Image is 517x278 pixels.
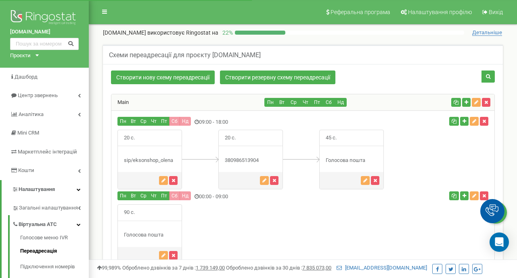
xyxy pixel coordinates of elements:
button: Чт [149,117,159,126]
button: Сб [169,191,180,200]
div: sip/eksonshop_olena [118,157,182,164]
span: Налаштування профілю [408,9,472,15]
a: Переадресація [20,244,89,259]
button: Чт [149,191,159,200]
button: Вт [128,117,138,126]
span: 90 с. [118,205,141,220]
span: Віртуальна АТС [19,221,57,228]
span: Кошти [18,167,34,173]
button: Ср [138,191,149,200]
div: 00:00 - 09:00 [111,191,367,202]
button: Пт [159,117,170,126]
span: Налаштування [19,186,55,192]
button: Нд [335,98,347,107]
button: Сб [323,98,335,107]
span: Дашборд [15,74,38,80]
button: Пн [264,98,276,107]
button: Чт [299,98,312,107]
button: Пт [159,191,170,200]
button: Ср [288,98,300,107]
button: Сб [169,117,180,126]
div: Голосова пошта [118,231,182,239]
a: Підключення номерів [20,259,89,275]
img: Ringostat logo [10,8,79,28]
button: Пн [117,117,129,126]
u: 1 739 149,00 [196,265,225,271]
div: Open Intercom Messenger [490,232,509,252]
a: [DOMAIN_NAME] [10,28,79,36]
span: 99,989% [97,265,121,271]
span: 20 с. [219,130,242,146]
span: Центр звернень [18,92,58,98]
button: Пт [311,98,323,107]
div: Голосова пошта [320,157,383,164]
button: Нд [180,117,191,126]
span: Оброблено дзвінків за 7 днів : [122,265,225,271]
div: Проєкти [10,52,31,60]
div: 380986513904 [219,157,283,164]
span: Загальні налаштування [19,204,78,212]
button: Пн [117,191,129,200]
u: 7 835 073,00 [302,265,331,271]
span: Детальніше [472,29,502,36]
button: Нд [180,191,191,200]
a: Main [111,99,129,105]
div: 09:00 - 18:00 [111,117,367,128]
button: Вт [276,98,288,107]
h5: Схеми переадресації для проєкту [DOMAIN_NAME] [109,52,261,59]
a: Віртуальна АТС [12,215,89,232]
p: 22 % [218,29,235,37]
span: Вихід [489,9,503,15]
span: Mini CRM [17,130,39,136]
a: Загальні налаштування [12,199,89,215]
span: Маркетплейс інтеграцій [18,149,77,155]
span: Реферальна програма [331,9,390,15]
input: Пошук за номером [10,38,79,50]
a: Налаштування [2,180,89,199]
span: Оброблено дзвінків за 30 днів : [226,265,331,271]
span: 45 с. [320,130,343,146]
a: [EMAIL_ADDRESS][DOMAIN_NAME] [337,265,427,271]
a: Створити резервну схему переадресації [220,71,335,84]
a: Створити нову схему переадресації [111,71,215,84]
span: 20 с. [118,130,141,146]
button: Ср [138,117,149,126]
a: Голосове меню IVR [20,234,89,244]
span: Аналiтика [19,111,44,117]
span: використовує Ringostat на [147,29,218,36]
button: Вт [128,191,138,200]
p: [DOMAIN_NAME] [103,29,218,37]
button: Пошук схеми переадресації [481,71,495,83]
